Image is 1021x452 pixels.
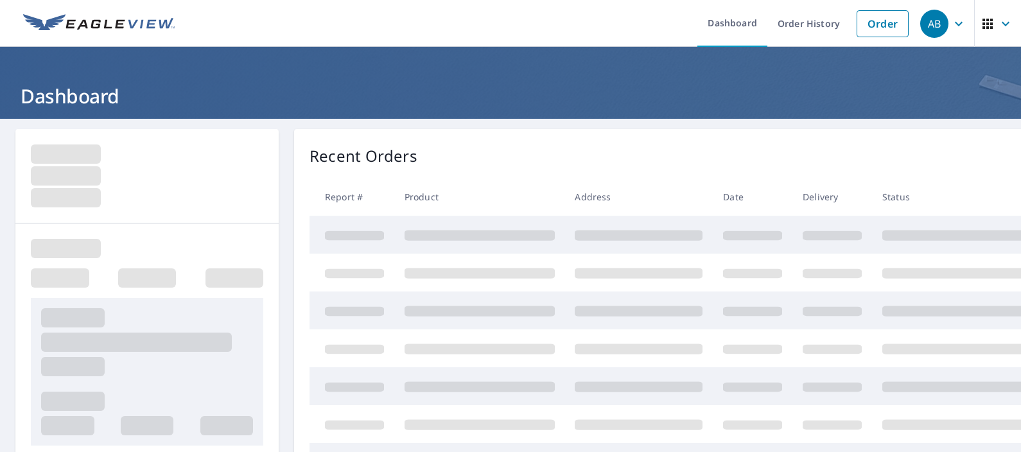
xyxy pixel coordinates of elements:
[713,178,792,216] th: Date
[564,178,713,216] th: Address
[310,178,394,216] th: Report #
[920,10,948,38] div: AB
[23,14,175,33] img: EV Logo
[394,178,565,216] th: Product
[15,83,1006,109] h1: Dashboard
[792,178,872,216] th: Delivery
[310,144,417,168] p: Recent Orders
[857,10,909,37] a: Order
